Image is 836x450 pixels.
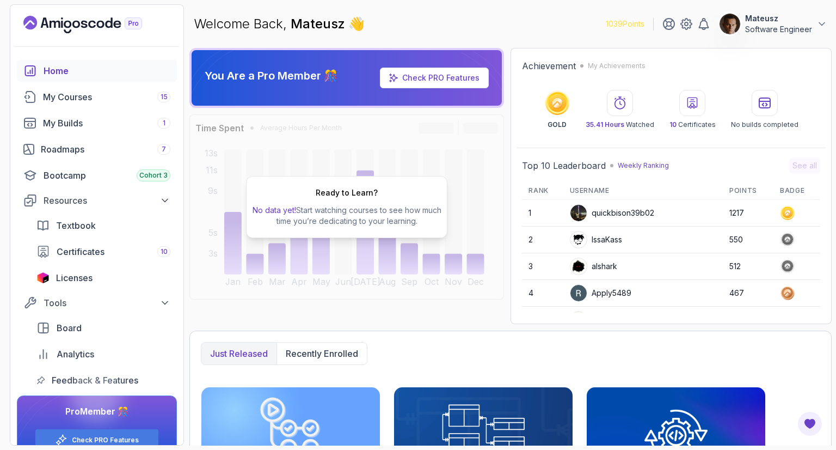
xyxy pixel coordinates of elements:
a: licenses [30,267,177,289]
div: Roadmaps [41,143,170,156]
p: Welcome Back, [194,15,365,33]
div: alshark [570,258,617,275]
p: GOLD [548,120,567,129]
p: Recently enrolled [286,347,358,360]
p: Just released [210,347,268,360]
p: No builds completed [731,120,798,129]
img: user profile image [570,285,587,301]
td: 1 [522,200,563,227]
td: 3 [522,253,563,280]
div: Bootcamp [44,169,170,182]
th: Badge [773,182,820,200]
td: 550 [723,227,773,253]
img: user profile image [570,205,587,221]
a: roadmaps [17,138,177,160]
a: feedback [30,369,177,391]
div: Tools [44,296,170,309]
span: Cohort 3 [139,171,168,180]
td: 467 [723,280,773,307]
button: Open Feedback Button [797,411,823,437]
button: user profile imageMateuszSoftware Engineer [719,13,827,35]
p: 1039 Points [606,19,644,29]
span: 15 [161,93,168,101]
p: Mateusz [745,13,812,24]
span: Board [57,321,82,335]
div: Apply5489 [570,284,631,302]
p: Software Engineer [745,24,812,35]
div: Resources [44,194,170,207]
a: board [30,317,177,339]
a: builds [17,112,177,134]
img: user profile image [720,14,740,34]
a: bootcamp [17,165,177,186]
span: Feedback & Features [52,374,138,387]
a: Check PRO Features [402,73,480,82]
a: certificates [30,241,177,263]
a: Landing page [23,16,167,33]
span: Licenses [56,271,93,284]
p: Watched [586,120,654,129]
div: quickbison39b02 [570,204,654,222]
h2: Achievement [522,59,576,72]
p: My Achievements [588,62,646,70]
td: 5 [522,307,563,333]
button: See all [789,158,820,173]
p: Weekly Ranking [618,161,669,170]
div: My Builds [43,117,170,130]
button: Resources [17,191,177,210]
span: Certificates [57,245,104,258]
a: analytics [30,343,177,365]
a: Check PRO Features [380,68,489,88]
span: 1 [163,119,165,127]
span: Analytics [57,348,94,361]
span: 10 [161,247,168,256]
h2: Ready to Learn? [316,187,378,198]
img: default monster avatar [570,312,587,328]
h2: Top 10 Leaderboard [522,159,606,172]
span: No data yet! [253,205,296,215]
span: Textbook [56,219,96,232]
button: Recently enrolled [276,343,367,364]
span: 7 [162,145,166,154]
th: Username [563,182,723,200]
div: mkobycoats [570,311,636,329]
img: jetbrains icon [36,272,50,283]
a: Check PRO Features [72,436,139,445]
a: courses [17,86,177,108]
td: 1217 [723,200,773,227]
div: My Courses [43,90,170,104]
p: Start watching courses to see how much time you’re dedicating to your learning. [251,205,442,227]
td: 512 [723,253,773,280]
th: Points [723,182,773,200]
a: textbook [30,215,177,236]
button: Tools [17,293,177,313]
img: user profile image [570,258,587,275]
span: Mateusz [291,16,348,32]
button: Just released [201,343,276,364]
span: 35.41 Hours [586,120,624,129]
td: 389 [723,307,773,333]
div: IssaKass [570,231,622,248]
span: 👋 [346,13,369,35]
a: home [17,60,177,82]
td: 4 [522,280,563,307]
div: Home [44,64,170,77]
span: 10 [669,120,677,129]
td: 2 [522,227,563,253]
img: user profile image [570,232,587,248]
p: Certificates [669,120,716,129]
th: Rank [522,182,563,200]
p: You Are a Pro Member 🎊 [205,68,337,83]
